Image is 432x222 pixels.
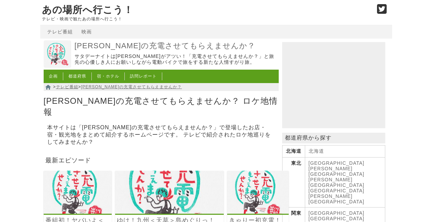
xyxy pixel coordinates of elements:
img: icon-320px.png [115,171,224,214]
a: 出川哲朗の充電させてもらえませんか？ ワォ！”生放送”で一緒に充電みてねSPだッ！温泉天国”日田街道”をパワスポ宇戸の庄から131㌔！ですが…初の生放送に哲朗もドキドキでヤバいよ²SP [44,209,112,215]
a: 出川哲朗の充電させてもらえませんか？ ルンルンッ天草”島めぐり”！富岡城から絶景夕日パワスポ目指して114㌔！絶品グルメだらけなんですが千秋もロンブー亮も腹ペコでヤバいよ²SP [115,209,224,215]
a: [PERSON_NAME]の充電させてもらえませんか？ [75,41,277,51]
img: 出川哲朗の充電させてもらえませんか？ [44,40,71,68]
h1: [PERSON_NAME]の充電させてもらえませんか？ ロケ地情報 [44,94,279,119]
th: 東北 [282,158,305,208]
a: 出川哲朗の充電させてもらえませんか？ [44,63,71,69]
p: テレビ・映画で観たあの場所へ行こう！ [42,17,370,21]
a: 訪問レポート [130,74,157,79]
a: 企画 [49,74,58,79]
a: テレビ番組 [56,84,78,89]
th: 北海道 [282,145,305,158]
a: [PERSON_NAME]の充電させてもらえませんか？ [81,84,182,89]
a: [GEOGRAPHIC_DATA] [309,210,365,216]
a: あの場所へ行こう！ [42,4,133,15]
a: [PERSON_NAME][GEOGRAPHIC_DATA] [309,177,365,188]
a: [GEOGRAPHIC_DATA] [309,216,365,221]
img: icon-320px.png [227,171,289,214]
a: [GEOGRAPHIC_DATA] [309,188,365,193]
p: 本サイトは「[PERSON_NAME]の充電させてもらえませんか？」で登場したお店・宿・観光地をまとめて紹介するホームページです。 テレビで紹介されたロケ地巡りをしてみませんか？ [47,122,275,148]
p: 都道府県から探す [282,133,385,143]
h2: 最新エピソード [44,154,279,165]
a: [PERSON_NAME][GEOGRAPHIC_DATA] [309,166,365,177]
a: 北海道 [309,148,324,154]
nav: > > [44,83,279,91]
img: icon-320px.png [44,171,112,214]
a: 出川哲朗の充電させてもらえませんか？ ついに宮城県で全国制覇！絶景の紅葉街道”金色の鳴子峡”から”日本三景松島”までズズーっと108㌔！きゃりーぱみゅぱみゅが初登場で飯尾も絶好調！ヤバいよ²SP [227,209,289,215]
a: Twitter (@go_thesights) [377,8,387,14]
a: [GEOGRAPHIC_DATA] [309,160,365,166]
a: 映画 [81,29,92,34]
a: [PERSON_NAME][GEOGRAPHIC_DATA] [309,193,365,204]
p: サタデーナイトは[PERSON_NAME]がアツい！「充電させてもらえませんか？」と旅先の心優しき人にお願いしながら電動バイクで旅をする新たな人情すがり旅。 [75,53,277,65]
a: 都道府県 [68,74,86,79]
a: 宿・ホテル [97,74,119,79]
a: テレビ番組 [47,29,73,34]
